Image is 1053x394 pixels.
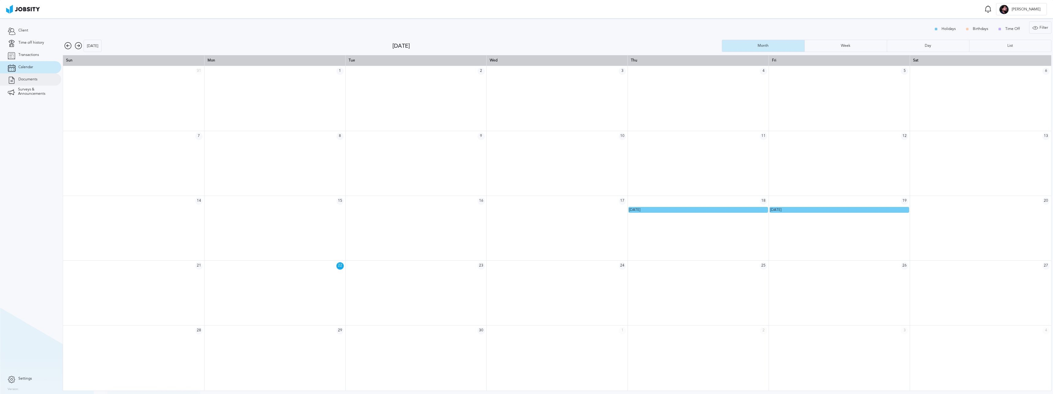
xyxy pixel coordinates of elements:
div: Month [755,44,772,48]
div: Day [922,44,934,48]
span: 24 [619,262,626,270]
span: 26 [901,262,908,270]
span: 13 [1042,133,1050,140]
div: List [1004,44,1016,48]
span: 22 [336,262,344,270]
button: Filter [1029,21,1051,34]
span: [PERSON_NAME] [1009,7,1044,12]
span: Surveys & Announcements [18,87,54,96]
span: Client [18,28,28,33]
button: R[PERSON_NAME] [996,3,1047,15]
span: 5 [901,68,908,75]
span: 23 [478,262,485,270]
span: 3 [901,327,908,334]
span: 4 [1042,327,1050,334]
span: [DATE] [770,208,781,212]
span: 7 [195,133,203,140]
button: [DATE] [84,40,102,52]
span: 19 [901,197,908,205]
span: Sat [913,58,918,62]
div: R [999,5,1009,14]
span: Settings [18,377,32,381]
button: Day [887,40,969,52]
span: 21 [195,262,203,270]
label: Version: [8,388,19,391]
span: Fri [772,58,776,62]
span: 17 [619,197,626,205]
span: 30 [478,327,485,334]
span: 27 [1042,262,1050,270]
span: Tue [349,58,355,62]
span: 29 [336,327,344,334]
span: 4 [760,68,767,75]
span: 9 [478,133,485,140]
span: 8 [336,133,344,140]
span: 10 [619,133,626,140]
div: [DATE] [84,40,101,52]
span: Documents [18,77,37,82]
span: 2 [478,68,485,75]
span: 20 [1042,197,1050,205]
span: 25 [760,262,767,270]
span: Calendar [18,65,33,69]
span: Sun [66,58,73,62]
span: 28 [195,327,203,334]
span: 12 [901,133,908,140]
div: Week [838,44,853,48]
span: 15 [336,197,344,205]
span: 2 [760,327,767,334]
span: Transactions [18,53,39,57]
span: Time off history [18,41,44,45]
span: 1 [619,327,626,334]
span: Thu [631,58,637,62]
img: ab4bad089aa723f57921c736e9817d99.png [6,5,40,13]
span: 18 [760,197,767,205]
button: Month [722,40,804,52]
span: [DATE] [629,208,640,212]
button: List [969,40,1051,52]
span: 1 [336,68,344,75]
div: [DATE] [392,43,722,49]
span: Wed [490,58,497,62]
button: Week [804,40,887,52]
span: 14 [195,197,203,205]
span: Mon [208,58,215,62]
span: 16 [478,197,485,205]
span: 31 [195,68,203,75]
span: 11 [760,133,767,140]
span: 6 [1042,68,1050,75]
div: Filter [1029,22,1051,34]
span: 3 [619,68,626,75]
